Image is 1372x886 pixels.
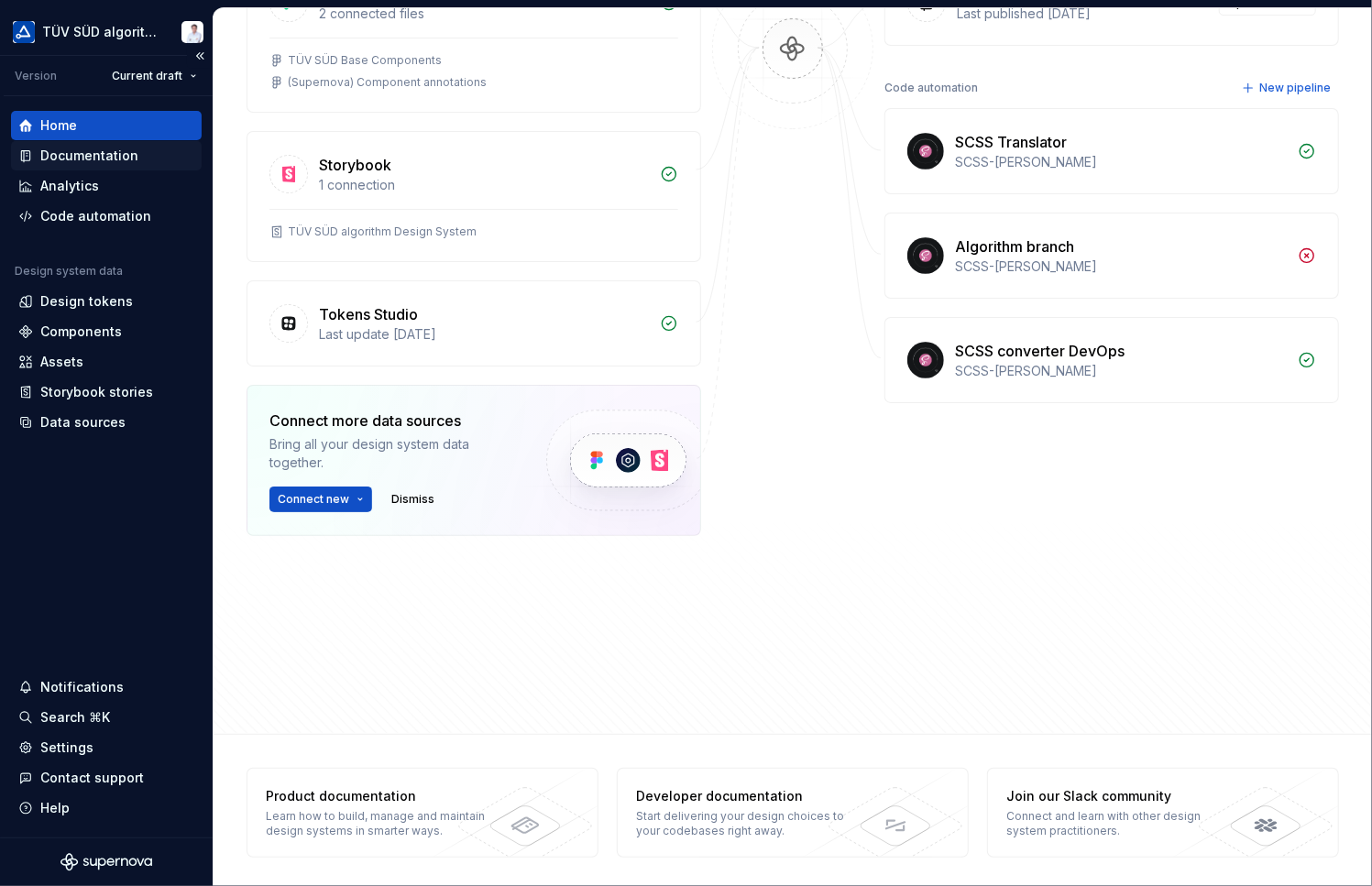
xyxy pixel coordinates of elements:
[40,177,99,195] div: Analytics
[319,5,649,23] div: 2 connected files
[955,153,1287,171] div: SCSS-[PERSON_NAME]
[40,738,93,757] div: Settings
[11,111,202,140] a: Home
[987,768,1339,858] a: Join our Slack communityConnect and learn with other design system practitioners.
[288,224,477,239] div: TÜV SÜD algorithm Design System
[11,408,202,437] a: Data sources
[391,492,434,507] span: Dismiss
[15,264,123,279] div: Design system data
[112,69,182,83] span: Current draft
[11,287,202,316] a: Design tokens
[955,340,1125,362] div: SCSS converter DevOps
[955,362,1287,380] div: SCSS-[PERSON_NAME]
[4,12,209,51] button: TÜV SÜD algorithmChristian Heydt
[11,141,202,170] a: Documentation
[955,235,1074,257] div: Algorithm branch
[1236,75,1339,101] button: New pipeline
[319,154,391,176] div: Storybook
[11,202,202,231] a: Code automation
[40,769,144,787] div: Contact support
[247,280,701,366] a: Tokens StudioLast update [DATE]
[636,809,862,838] div: Start delivering your design choices to your codebases right away.
[40,413,126,432] div: Data sources
[269,435,515,472] div: Bring all your design system data together.
[319,176,649,194] div: 1 connection
[40,292,133,311] div: Design tokens
[636,787,862,805] div: Developer documentation
[40,323,122,341] div: Components
[617,768,969,858] a: Developer documentationStart delivering your design choices to your codebases right away.
[40,207,151,225] div: Code automation
[40,678,124,696] div: Notifications
[955,131,1067,153] div: SCSS Translator
[15,69,57,83] div: Version
[13,21,35,43] img: b580ff83-5aa9-44e3-bf1e-f2d94e587a2d.png
[247,131,701,262] a: Storybook1 connectionTÜV SÜD algorithm Design System
[288,75,487,90] div: (Supernova) Component annotations
[40,353,83,371] div: Assets
[40,383,153,401] div: Storybook stories
[269,410,515,432] div: Connect more data sources
[40,708,110,727] div: Search ⌘K
[383,487,443,512] button: Dismiss
[269,487,372,512] button: Connect new
[278,492,349,507] span: Connect new
[187,43,213,69] button: Collapse sidebar
[247,768,598,858] a: Product documentationLearn how to build, manage and maintain design systems in smarter ways.
[955,257,1287,276] div: SCSS-[PERSON_NAME]
[1006,787,1233,805] div: Join our Slack community
[11,703,202,732] button: Search ⌘K
[11,733,202,762] a: Settings
[1259,81,1331,95] span: New pipeline
[1006,809,1233,838] div: Connect and learn with other design system practitioners.
[884,75,978,101] div: Code automation
[11,377,202,407] a: Storybook stories
[266,787,492,805] div: Product documentation
[319,303,418,325] div: Tokens Studio
[42,23,159,41] div: TÜV SÜD algorithm
[40,116,77,135] div: Home
[181,21,203,43] img: Christian Heydt
[104,63,205,89] button: Current draft
[11,793,202,823] button: Help
[11,171,202,201] a: Analytics
[60,853,152,871] svg: Supernova Logo
[11,763,202,793] button: Contact support
[11,673,202,702] button: Notifications
[40,799,70,817] div: Help
[266,809,492,838] div: Learn how to build, manage and maintain design systems in smarter ways.
[40,147,138,165] div: Documentation
[11,317,202,346] a: Components
[288,53,442,68] div: TÜV SÜD Base Components
[319,325,649,344] div: Last update [DATE]
[11,347,202,377] a: Assets
[957,5,1208,23] div: Last published [DATE]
